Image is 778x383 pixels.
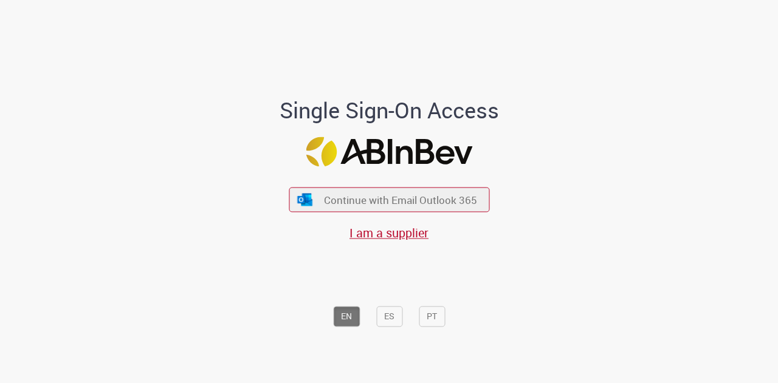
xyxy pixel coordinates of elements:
[297,193,314,206] img: ícone Azure/Microsoft 360
[376,306,402,327] button: ES
[419,306,445,327] button: PT
[349,225,429,242] a: I am a supplier
[306,137,472,167] img: Logo ABInBev
[333,306,360,327] button: EN
[221,98,558,123] h1: Single Sign-On Access
[324,193,477,207] span: Continue with Email Outlook 365
[289,187,489,212] button: ícone Azure/Microsoft 360 Continue with Email Outlook 365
